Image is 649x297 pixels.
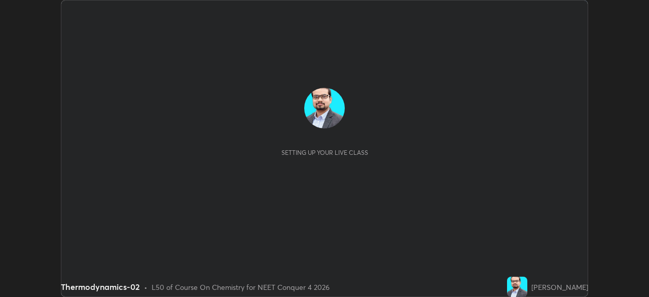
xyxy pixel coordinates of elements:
[144,282,148,292] div: •
[61,281,140,293] div: Thermodynamics-02
[507,277,527,297] img: 575f463803b64d1597248aa6fa768815.jpg
[152,282,330,292] div: L50 of Course On Chemistry for NEET Conquer 4 2026
[304,88,345,128] img: 575f463803b64d1597248aa6fa768815.jpg
[531,282,588,292] div: [PERSON_NAME]
[281,149,368,156] div: Setting up your live class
